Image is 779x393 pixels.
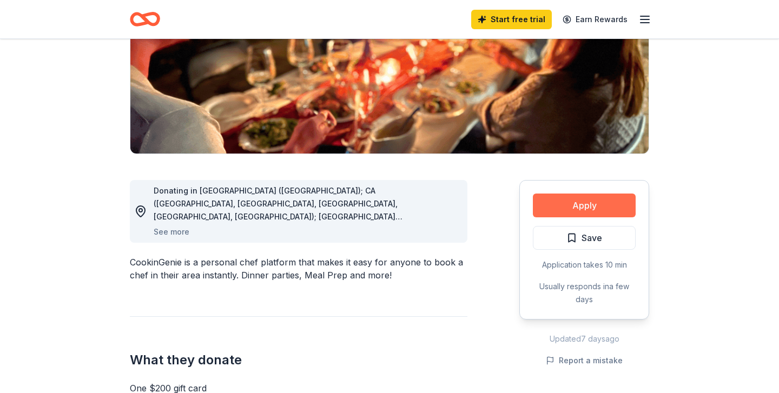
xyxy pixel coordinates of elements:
[130,6,160,32] a: Home
[130,256,467,282] div: CookinGenie is a personal chef platform that makes it easy for anyone to book a chef in their are...
[556,10,634,29] a: Earn Rewards
[533,194,636,217] button: Apply
[546,354,623,367] button: Report a mistake
[471,10,552,29] a: Start free trial
[533,280,636,306] div: Usually responds in a few days
[533,226,636,250] button: Save
[130,351,467,369] h2: What they donate
[519,332,649,345] div: Updated 7 days ago
[154,225,189,238] button: See more
[533,258,636,271] div: Application takes 10 min
[582,231,602,245] span: Save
